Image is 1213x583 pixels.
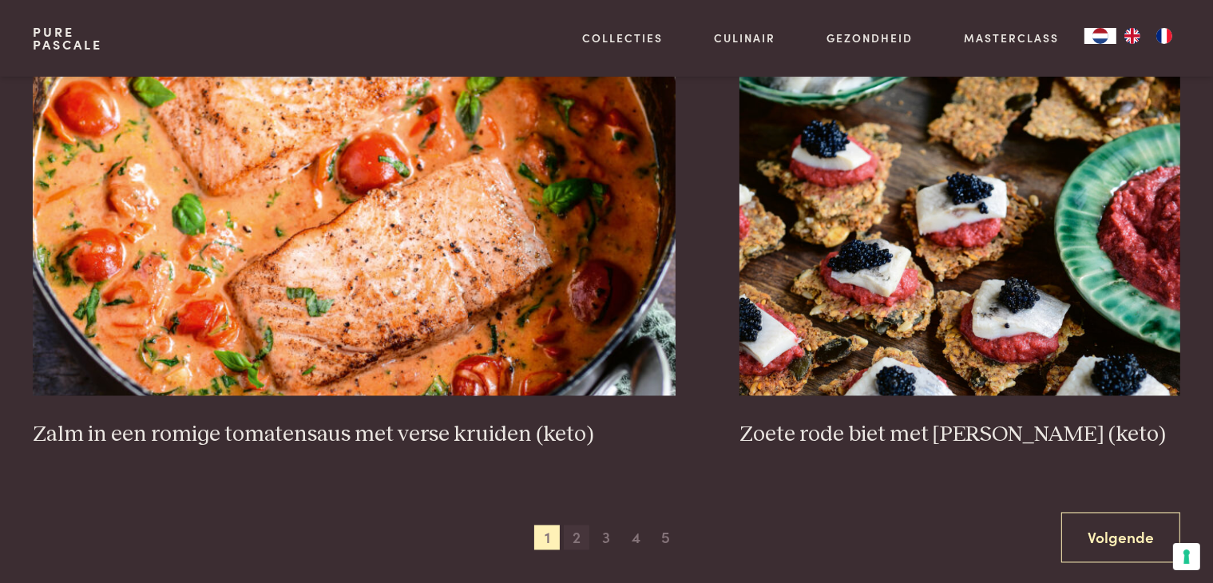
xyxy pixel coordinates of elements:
a: Volgende [1061,513,1180,563]
aside: Language selected: Nederlands [1084,28,1180,44]
ul: Language list [1116,28,1180,44]
a: FR [1148,28,1180,44]
h3: Zoete rode biet met [PERSON_NAME] (keto) [739,422,1180,450]
h3: Zalm in een romige tomatensaus met verse kruiden (keto) [33,422,676,450]
a: Culinair [714,30,775,46]
span: 2 [564,525,589,551]
a: EN [1116,28,1148,44]
a: Gezondheid [827,30,913,46]
div: Language [1084,28,1116,44]
img: Zoete rode biet met zure haring (keto) [739,77,1180,396]
a: Collecties [583,30,664,46]
span: 5 [653,525,679,551]
span: 3 [594,525,620,551]
span: 1 [534,525,560,551]
a: Zalm in een romige tomatensaus met verse kruiden (keto) Zalm in een romige tomatensaus met verse ... [33,77,676,449]
a: NL [1084,28,1116,44]
img: Zalm in een romige tomatensaus met verse kruiden (keto) [33,77,676,396]
a: PurePascale [33,26,102,51]
a: Masterclass [964,30,1059,46]
a: Zoete rode biet met zure haring (keto) Zoete rode biet met [PERSON_NAME] (keto) [739,77,1180,449]
span: 4 [624,525,649,551]
button: Uw voorkeuren voor toestemming voor trackingtechnologieën [1173,543,1200,570]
